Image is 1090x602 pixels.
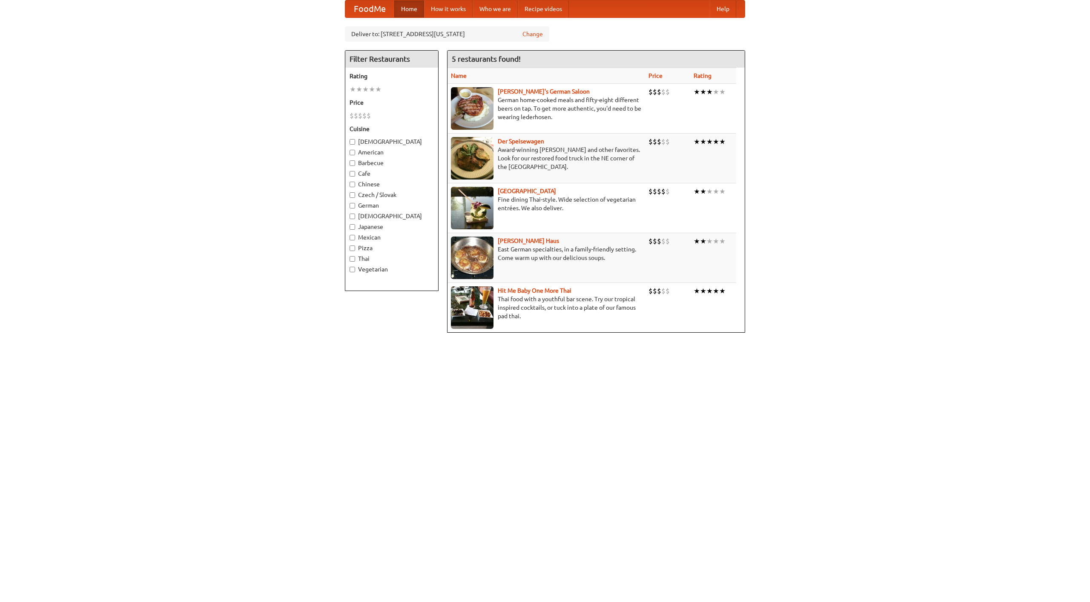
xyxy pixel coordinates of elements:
li: ★ [700,87,706,97]
input: American [350,150,355,155]
label: [DEMOGRAPHIC_DATA] [350,212,434,220]
li: ★ [706,286,713,296]
a: Name [451,72,467,79]
li: ★ [350,85,356,94]
label: Vegetarian [350,265,434,274]
label: Cafe [350,169,434,178]
p: Thai food with a youthful bar scene. Try our tropical inspired cocktails, or tuck into a plate of... [451,295,642,320]
li: ★ [700,137,706,146]
li: $ [665,187,670,196]
li: ★ [713,237,719,246]
li: ★ [375,85,381,94]
li: $ [653,286,657,296]
li: ★ [700,286,706,296]
li: ★ [700,237,706,246]
h4: Filter Restaurants [345,51,438,68]
img: speisewagen.jpg [451,137,493,180]
li: $ [653,237,657,246]
input: Vegetarian [350,267,355,272]
li: ★ [706,87,713,97]
li: $ [665,237,670,246]
li: ★ [694,137,700,146]
input: German [350,203,355,208]
a: [PERSON_NAME]'s German Saloon [498,88,590,95]
li: $ [665,286,670,296]
li: ★ [694,286,700,296]
li: $ [367,111,371,120]
li: $ [657,137,661,146]
li: ★ [356,85,362,94]
a: [GEOGRAPHIC_DATA] [498,188,556,194]
b: [PERSON_NAME] Haus [498,237,559,244]
a: Der Speisewagen [498,138,544,145]
li: $ [648,237,653,246]
li: ★ [706,137,713,146]
input: [DEMOGRAPHIC_DATA] [350,139,355,145]
input: Mexican [350,235,355,240]
li: ★ [706,187,713,196]
li: ★ [706,237,713,246]
label: Czech / Slovak [350,191,434,199]
li: ★ [719,87,726,97]
ng-pluralize: 5 restaurants found! [452,55,521,63]
a: Help [710,0,736,17]
li: ★ [694,187,700,196]
li: $ [653,187,657,196]
li: $ [657,237,661,246]
h5: Cuisine [350,125,434,133]
a: Home [394,0,424,17]
img: esthers.jpg [451,87,493,130]
li: ★ [362,85,369,94]
a: How it works [424,0,473,17]
img: satay.jpg [451,187,493,229]
li: $ [657,286,661,296]
li: $ [648,87,653,97]
h5: Price [350,98,434,107]
li: ★ [700,187,706,196]
input: Barbecue [350,160,355,166]
input: [DEMOGRAPHIC_DATA] [350,214,355,219]
label: Thai [350,254,434,263]
li: ★ [719,137,726,146]
li: $ [653,137,657,146]
label: Pizza [350,244,434,252]
li: $ [362,111,367,120]
li: $ [661,237,665,246]
label: Mexican [350,233,434,242]
img: kohlhaus.jpg [451,237,493,279]
input: Thai [350,256,355,262]
label: [DEMOGRAPHIC_DATA] [350,137,434,146]
p: German home-cooked meals and fifty-eight different beers on tap. To get more authentic, you'd nee... [451,96,642,121]
a: Hit Me Baby One More Thai [498,287,571,294]
li: ★ [694,237,700,246]
li: $ [354,111,358,120]
input: Pizza [350,245,355,251]
li: $ [648,187,653,196]
input: Chinese [350,182,355,187]
a: Price [648,72,663,79]
li: $ [648,137,653,146]
a: Recipe videos [518,0,569,17]
label: Chinese [350,180,434,188]
a: FoodMe [345,0,394,17]
label: Japanese [350,223,434,231]
li: $ [657,187,661,196]
p: Award-winning [PERSON_NAME] and other favorites. Look for our restored food truck in the NE corne... [451,146,642,171]
li: $ [358,111,362,120]
li: ★ [713,137,719,146]
li: ★ [719,187,726,196]
label: German [350,201,434,210]
label: American [350,148,434,157]
li: $ [661,187,665,196]
li: $ [350,111,354,120]
div: Deliver to: [STREET_ADDRESS][US_STATE] [345,26,549,42]
li: ★ [369,85,375,94]
p: Fine dining Thai-style. Wide selection of vegetarian entrées. We also deliver. [451,195,642,212]
h5: Rating [350,72,434,80]
img: babythai.jpg [451,286,493,329]
li: $ [661,137,665,146]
